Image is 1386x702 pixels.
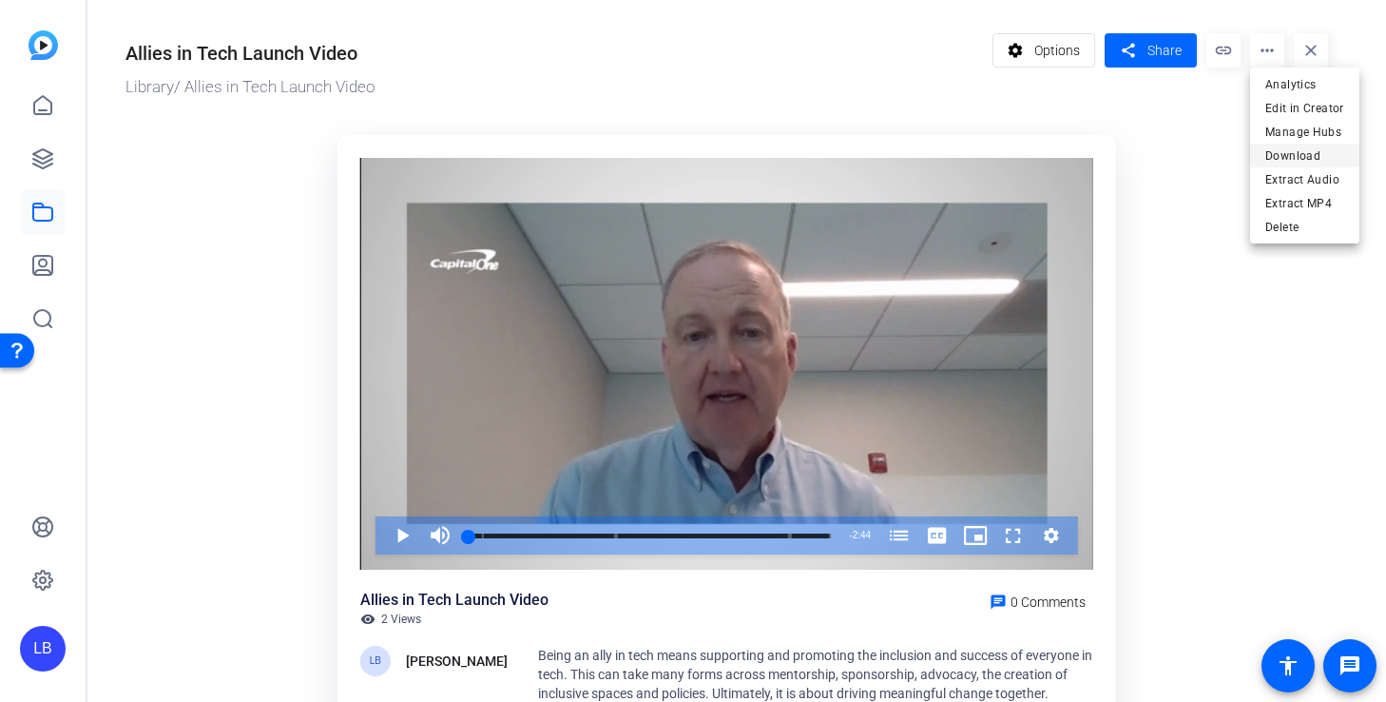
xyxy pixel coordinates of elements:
[1265,145,1344,167] span: Download
[1265,216,1344,239] span: Delete
[1265,73,1344,96] span: Analytics
[1265,97,1344,120] span: Edit in Creator
[1265,168,1344,191] span: Extract Audio
[1265,192,1344,215] span: Extract MP4
[1265,121,1344,144] span: Manage Hubs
